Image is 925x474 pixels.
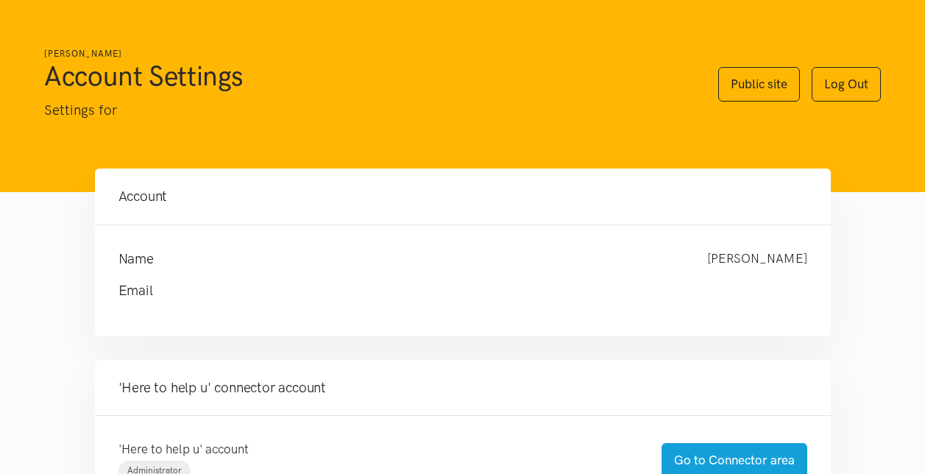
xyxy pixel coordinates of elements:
[44,58,689,93] h1: Account Settings
[118,378,807,398] h4: 'Here to help u' connector account
[692,249,822,269] div: [PERSON_NAME]
[118,186,807,207] h4: Account
[812,67,881,102] a: Log Out
[718,67,800,102] a: Public site
[44,47,689,61] h6: [PERSON_NAME]
[118,280,778,301] h4: Email
[118,249,678,269] h4: Name
[118,439,632,459] p: 'Here to help u' account
[44,99,689,121] p: Settings for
